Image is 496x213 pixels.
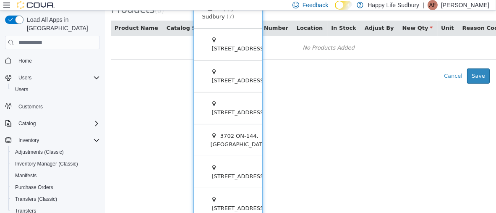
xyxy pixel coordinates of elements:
[12,182,57,192] a: Purchase Orders
[18,137,39,144] span: Inventory
[107,35,161,41] span: [STREET_ADDRESS]
[12,194,60,204] a: Transfers (Classic)
[2,118,103,129] button: Catalog
[18,58,32,64] span: Home
[12,31,436,44] div: No Products Added
[2,54,103,66] button: Home
[12,171,100,181] span: Manifests
[2,100,103,113] button: Customers
[358,14,402,21] span: Reason Code
[15,56,35,66] a: Home
[18,103,43,110] span: Customers
[107,195,161,201] span: [STREET_ADDRESS]
[23,16,100,32] span: Load All Apps in [GEOGRAPHIC_DATA]
[15,101,100,112] span: Customers
[8,158,103,170] button: Inventory Manager (Classic)
[12,147,67,157] a: Adjustments (Classic)
[15,73,100,83] span: Users
[15,135,42,145] button: Inventory
[107,99,161,105] span: [STREET_ADDRESS]
[260,13,291,22] button: Adjust By
[336,13,350,22] button: Unit
[335,1,352,10] input: Dark Mode
[17,1,55,9] img: Cova
[12,159,81,169] a: Inventory Manager (Classic)
[12,147,100,157] span: Adjustments (Classic)
[8,146,103,158] button: Adjustments (Classic)
[15,135,100,145] span: Inventory
[8,181,103,193] button: Purchase Orders
[12,194,100,204] span: Transfers (Classic)
[62,13,101,22] button: Catalog SKU
[8,170,103,181] button: Manifests
[192,13,219,22] button: Location
[10,13,55,22] button: Product Name
[107,67,161,73] span: [STREET_ADDRESS]
[18,120,36,127] span: Catalog
[15,118,100,129] span: Catalog
[12,84,31,95] a: Users
[122,3,129,9] span: (7)
[303,1,328,9] span: Feedback
[15,102,46,112] a: Customers
[362,58,385,73] button: Save
[8,84,103,95] button: Users
[15,55,100,66] span: Home
[334,58,362,73] button: Cancel
[15,86,28,93] span: Users
[15,196,57,202] span: Transfers (Classic)
[15,160,78,167] span: Inventory Manager (Classic)
[15,184,53,191] span: Purchase Orders
[106,122,163,137] span: 3702 ON-144, [GEOGRAPHIC_DATA]
[15,149,64,155] span: Adjustments (Classic)
[15,172,37,179] span: Manifests
[8,193,103,205] button: Transfers (Classic)
[15,73,35,83] button: Users
[2,72,103,84] button: Users
[12,84,100,95] span: Users
[12,159,100,169] span: Inventory Manager (Classic)
[107,163,161,169] span: [STREET_ADDRESS]
[2,134,103,146] button: Inventory
[12,182,100,192] span: Purchase Orders
[18,74,31,81] span: Users
[15,118,39,129] button: Catalog
[226,13,253,22] button: In Stock
[298,14,328,21] span: New Qty
[12,171,40,181] a: Manifests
